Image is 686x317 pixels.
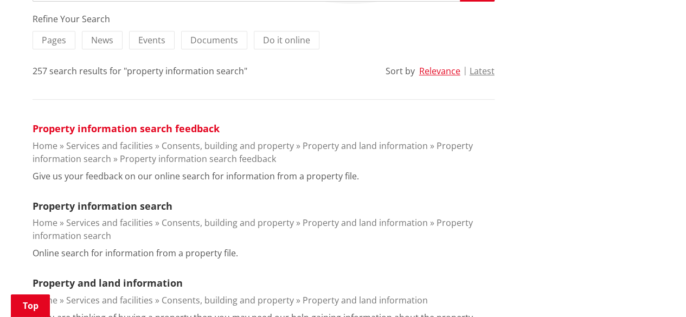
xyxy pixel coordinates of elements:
div: Refine Your Search [33,12,495,25]
span: News [91,34,113,46]
a: Property information search [33,217,473,242]
span: Do it online [263,34,310,46]
a: Consents, building and property [162,140,294,152]
p: Online search for information from a property file. [33,247,238,260]
a: Services and facilities [66,294,153,306]
p: Give us your feedback on our online search for information from a property file. [33,170,359,183]
div: Sort by [386,64,415,77]
a: Services and facilities [66,217,153,229]
iframe: Messenger Launcher [636,271,675,310]
a: Property information search [33,140,473,165]
a: Property information search [33,199,172,212]
span: Pages [42,34,66,46]
button: Latest [470,66,495,76]
div: 257 search results for "property information search" [33,64,247,77]
span: Events [138,34,165,46]
a: Consents, building and property [162,294,294,306]
a: Property information search feedback [120,153,276,165]
a: Top [11,294,50,317]
a: Consents, building and property [162,217,294,229]
a: Home [33,140,57,152]
span: Documents [190,34,238,46]
a: Property and land information [33,276,183,289]
a: Services and facilities [66,140,153,152]
a: Property information search feedback [33,122,220,135]
a: Property and land information [303,217,428,229]
a: Property and land information [303,294,428,306]
button: Relevance [419,66,460,76]
a: Home [33,217,57,229]
a: Property and land information [303,140,428,152]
